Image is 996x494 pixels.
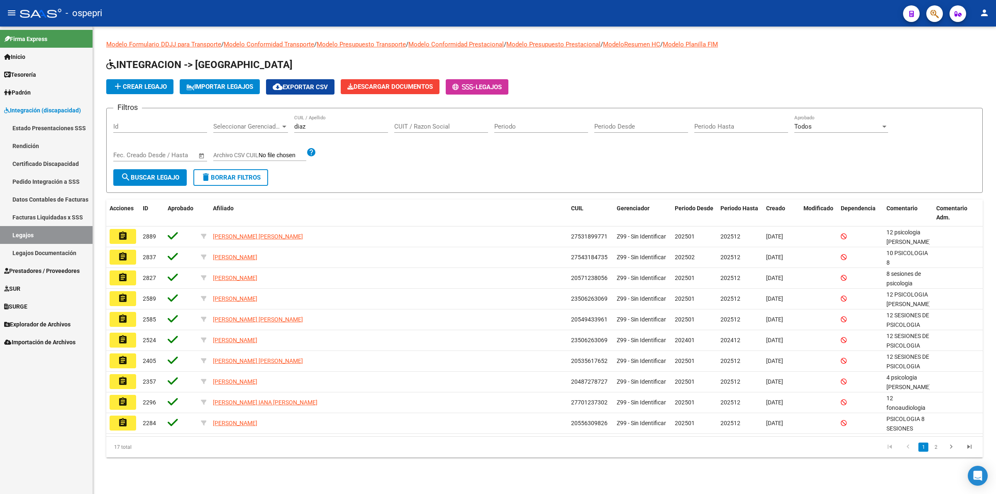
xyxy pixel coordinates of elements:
a: ModeloResumen HC [603,41,660,48]
span: 12 fonoaudiologia mutisias 12 kinesiología mutisias [886,395,925,439]
span: [DATE] [766,399,783,406]
li: page 2 [930,440,942,454]
span: Periodo Hasta [720,205,758,212]
span: 20556309826 [571,420,608,426]
span: 202501 [675,295,695,302]
span: Creado [766,205,785,212]
span: Seleccionar Gerenciador [213,123,281,130]
mat-icon: assignment [118,252,128,262]
span: Z99 - Sin Identificar [617,420,666,426]
span: [DATE] [766,337,783,343]
span: Afiliado [213,205,234,212]
span: 202512 [720,399,740,406]
span: [PERSON_NAME] [213,420,257,426]
span: 202512 [720,233,740,240]
span: 27701237302 [571,399,608,406]
span: 2357 [143,378,156,385]
datatable-header-cell: Periodo Hasta [717,200,763,227]
span: [PERSON_NAME] [213,378,257,385]
span: Todos [794,123,812,130]
span: Buscar Legajo [121,174,179,181]
span: [DATE] [766,420,783,426]
span: - ospepri [66,4,102,22]
span: Prestadores / Proveedores [4,266,80,275]
span: 10 PSICOLOGIA 8 FONOAUDIOLOGIA 10 PSICOPEDAGOGIA [886,250,936,294]
span: 202501 [675,399,695,406]
span: Dependencia [841,205,876,212]
span: SUR [4,284,20,293]
span: 20571238056 [571,275,608,281]
a: Modelo Formulario DDJJ para Transporte [106,41,221,48]
span: 202501 [675,420,695,426]
span: CUIL [571,205,583,212]
button: Descargar Documentos [341,79,439,94]
div: 17 total [106,437,280,457]
mat-icon: search [121,172,131,182]
a: go to first page [882,443,898,452]
span: 202502 [675,254,695,260]
span: 4 psicologia cabral paola 8 psicopedagogia noseda marisel 8 musicoterapia bisca silvina [886,374,931,447]
datatable-header-cell: Aprobado [164,200,198,227]
span: 202501 [675,358,695,364]
span: 27531899771 [571,233,608,240]
mat-icon: person [979,8,989,18]
span: 27543184735 [571,254,608,260]
span: 12 SESIONES DE PSICOLOGIA JUAREZ NORMA (Baja julio 2025) MAESTRA DE APOYO MODULO MENSUAL (MARZO A... [886,353,931,492]
button: Buscar Legajo [113,169,187,186]
mat-icon: assignment [118,335,128,345]
span: Z99 - Sin Identificar [617,316,666,323]
button: Crear Legajo [106,79,173,94]
span: 2837 [143,254,156,260]
span: [DATE] [766,254,783,260]
span: Z99 - Sin Identificar [617,399,666,406]
span: Comentario [886,205,918,212]
span: 12 SESIONES DE PSICOLOGIA GUIRAO JAEL/ NOVIEMBRE A DICIEMBRE [886,333,933,377]
span: [PERSON_NAME] [213,254,257,260]
mat-icon: assignment [118,418,128,428]
span: Exportar CSV [273,83,328,91]
mat-icon: assignment [118,293,128,303]
mat-icon: assignment [118,376,128,386]
h3: Filtros [113,102,142,113]
span: [DATE] [766,295,783,302]
mat-icon: assignment [118,273,128,282]
a: 2 [931,443,941,452]
a: go to next page [943,443,959,452]
button: Exportar CSV [266,79,334,95]
span: Z99 - Sin Identificar [617,233,666,240]
span: 202512 [720,420,740,426]
span: 202512 [720,295,740,302]
datatable-header-cell: Modificado [800,200,837,227]
span: Z99 - Sin Identificar [617,275,666,281]
mat-icon: assignment [118,231,128,241]
a: 1 [918,443,928,452]
span: Firma Express [4,34,47,44]
span: 2585 [143,316,156,323]
span: 23506263069 [571,337,608,343]
a: Modelo Conformidad Transporte [224,41,314,48]
span: Tesorería [4,70,36,79]
span: Acciones [110,205,134,212]
span: 202501 [675,233,695,240]
span: 202501 [675,275,695,281]
datatable-header-cell: Gerenciador [613,200,671,227]
span: 12 PSICOLOGIA GIRAO JAEL 12 psicopedagogia (diciembre 2024 a diciembre 2025) SOMBRA BELEN. [886,291,933,355]
datatable-header-cell: Afiliado [210,200,568,227]
mat-icon: assignment [118,355,128,365]
span: 20487278727 [571,378,608,385]
span: Legajos [476,83,502,91]
span: [DATE] [766,358,783,364]
span: Periodo Desde [675,205,713,212]
span: [PERSON_NAME] [213,295,257,302]
span: SURGE [4,302,27,311]
mat-icon: menu [7,8,17,18]
span: 202501 [675,316,695,323]
datatable-header-cell: Dependencia [837,200,883,227]
span: [DATE] [766,378,783,385]
span: [PERSON_NAME] [213,275,257,281]
button: Open calendar [197,151,207,161]
span: 2296 [143,399,156,406]
span: Z99 - Sin Identificar [617,358,666,364]
datatable-header-cell: CUIL [568,200,613,227]
li: page 1 [917,440,930,454]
